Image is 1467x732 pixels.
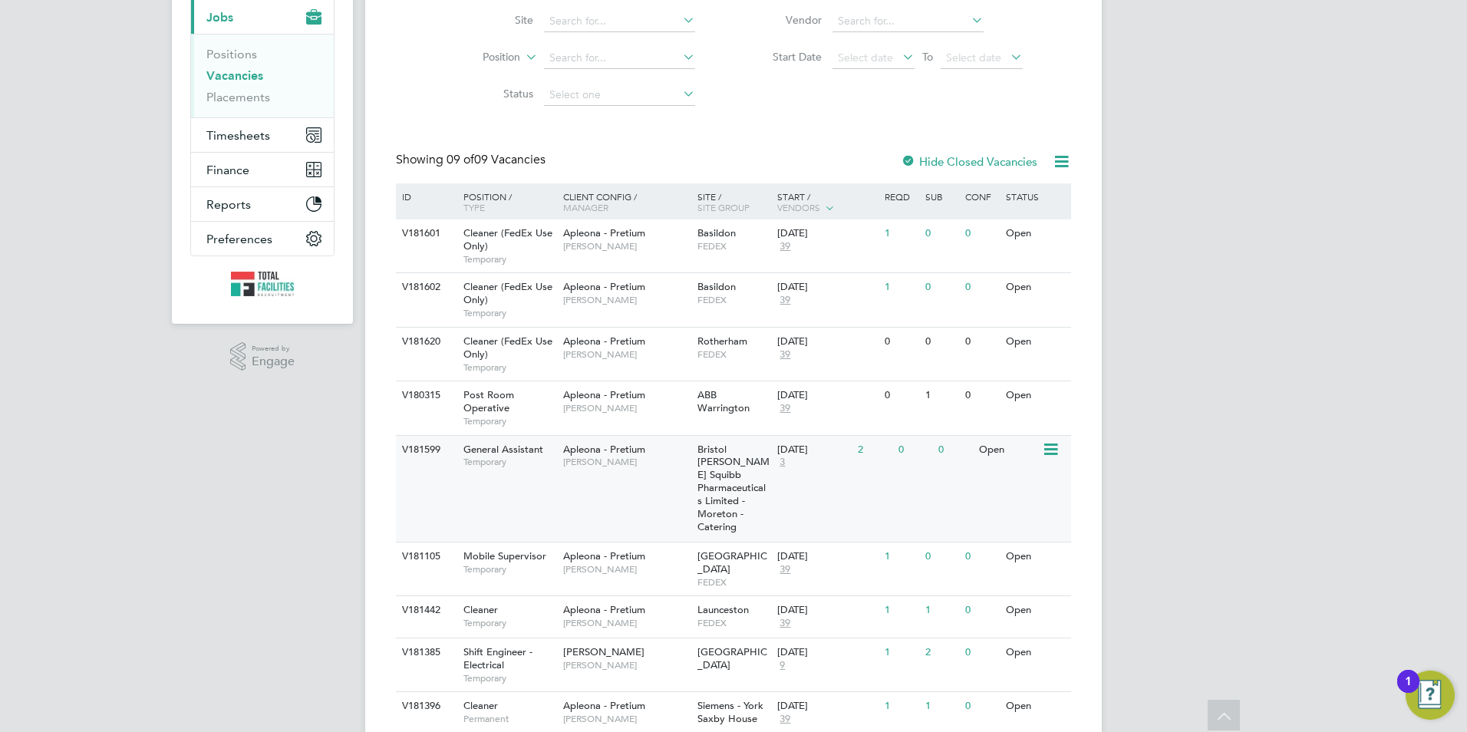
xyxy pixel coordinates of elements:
div: 0 [921,219,961,248]
div: 1 [881,542,921,571]
div: Open [1002,219,1069,248]
span: [PERSON_NAME] [563,402,690,414]
span: Apleona - Pretium [563,280,645,293]
span: Powered by [252,342,295,355]
div: 0 [921,328,961,356]
div: Open [975,436,1042,464]
div: 0 [935,436,974,464]
div: [DATE] [777,700,877,713]
label: Hide Closed Vacancies [901,154,1037,169]
div: V181599 [398,436,452,464]
div: 0 [961,542,1001,571]
span: FEDEX [697,294,770,306]
label: Site [445,13,533,27]
span: Basildon [697,280,736,293]
span: 39 [777,563,793,576]
div: 0 [961,692,1001,720]
input: Search for... [832,11,984,32]
span: Type [463,201,485,213]
div: 1 [921,692,961,720]
span: Bristol [PERSON_NAME] Squibb Pharmaceuticals Limited - Moreton - Catering [697,443,770,533]
span: Cleaner (FedEx Use Only) [463,226,552,252]
span: Temporary [463,617,555,629]
div: 0 [961,638,1001,667]
span: To [918,47,938,67]
span: General Assistant [463,443,543,456]
span: Jobs [206,10,233,25]
div: [DATE] [777,443,850,457]
div: ID [398,183,452,209]
div: [DATE] [777,646,877,659]
div: [DATE] [777,389,877,402]
span: Preferences [206,232,272,246]
span: 09 of [447,152,474,167]
input: Search for... [544,48,695,69]
span: 39 [777,402,793,415]
div: Open [1002,596,1069,625]
span: [PERSON_NAME] [563,713,690,725]
span: Engage [252,355,295,368]
label: Vendor [733,13,822,27]
div: Site / [694,183,774,220]
label: Start Date [733,50,822,64]
span: Rotherham [697,335,747,348]
span: Temporary [463,415,555,427]
div: 1 [1405,681,1412,701]
div: V181601 [398,219,452,248]
input: Search for... [544,11,695,32]
span: Temporary [463,456,555,468]
span: Permanent [463,713,555,725]
div: Client Config / [559,183,694,220]
div: Open [1002,692,1069,720]
div: 0 [895,436,935,464]
span: Finance [206,163,249,177]
div: 0 [961,381,1001,410]
div: 0 [961,328,1001,356]
span: Apleona - Pretium [563,603,645,616]
div: Reqd [881,183,921,209]
label: Status [445,87,533,101]
span: [PERSON_NAME] [563,456,690,468]
div: Start / [773,183,881,222]
div: Conf [961,183,1001,209]
div: Open [1002,638,1069,667]
span: [PERSON_NAME] [563,294,690,306]
span: Temporary [463,563,555,575]
div: [DATE] [777,335,877,348]
img: tfrecruitment-logo-retina.png [231,272,294,296]
div: 2 [854,436,894,464]
span: 39 [777,240,793,253]
div: Showing [396,152,549,168]
div: V180315 [398,381,452,410]
div: 0 [921,273,961,302]
span: Apleona - Pretium [563,335,645,348]
span: [PERSON_NAME] [563,563,690,575]
button: Timesheets [191,118,334,152]
button: Open Resource Center, 1 new notification [1406,671,1455,720]
span: Apleona - Pretium [563,443,645,456]
span: 39 [777,294,793,307]
span: Temporary [463,672,555,684]
div: 0 [961,273,1001,302]
span: Launceston [697,603,749,616]
span: [PERSON_NAME] [563,659,690,671]
span: Apleona - Pretium [563,388,645,401]
div: V181105 [398,542,452,571]
span: Cleaner [463,699,498,712]
span: Post Room Operative [463,388,514,414]
div: 0 [881,328,921,356]
span: [GEOGRAPHIC_DATA] [697,645,767,671]
span: Reports [206,197,251,212]
div: V181620 [398,328,452,356]
div: Sub [921,183,961,209]
span: ABB Warrington [697,388,750,414]
div: 2 [921,638,961,667]
span: Apleona - Pretium [563,699,645,712]
div: Open [1002,328,1069,356]
div: 0 [881,381,921,410]
div: V181442 [398,596,452,625]
span: Mobile Supervisor [463,549,546,562]
a: Powered byEngage [230,342,295,371]
span: 39 [777,348,793,361]
span: Site Group [697,201,750,213]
